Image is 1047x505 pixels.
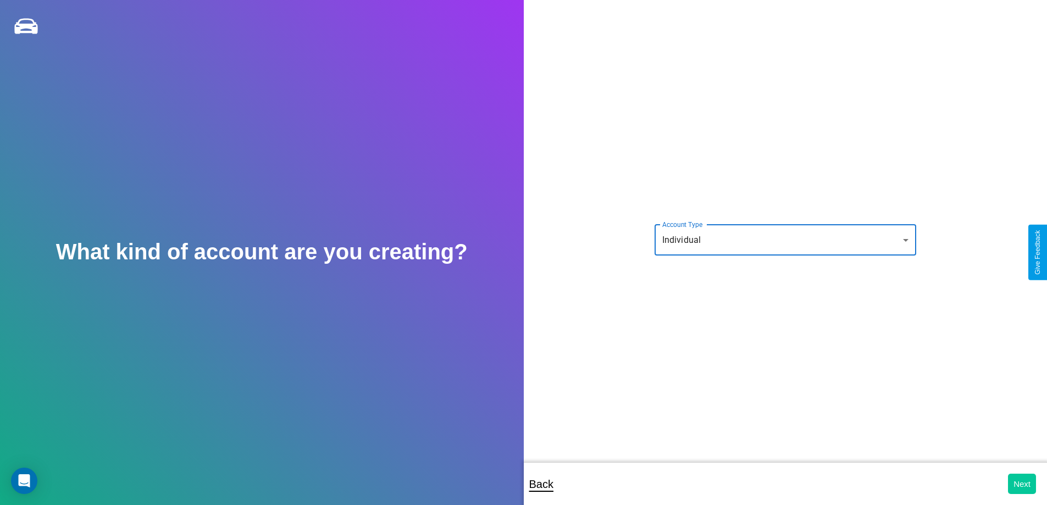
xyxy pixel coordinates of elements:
[1008,474,1036,494] button: Next
[11,468,37,494] div: Open Intercom Messenger
[662,220,702,229] label: Account Type
[529,474,553,494] p: Back
[1034,230,1042,275] div: Give Feedback
[56,240,468,264] h2: What kind of account are you creating?
[655,225,916,256] div: Individual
